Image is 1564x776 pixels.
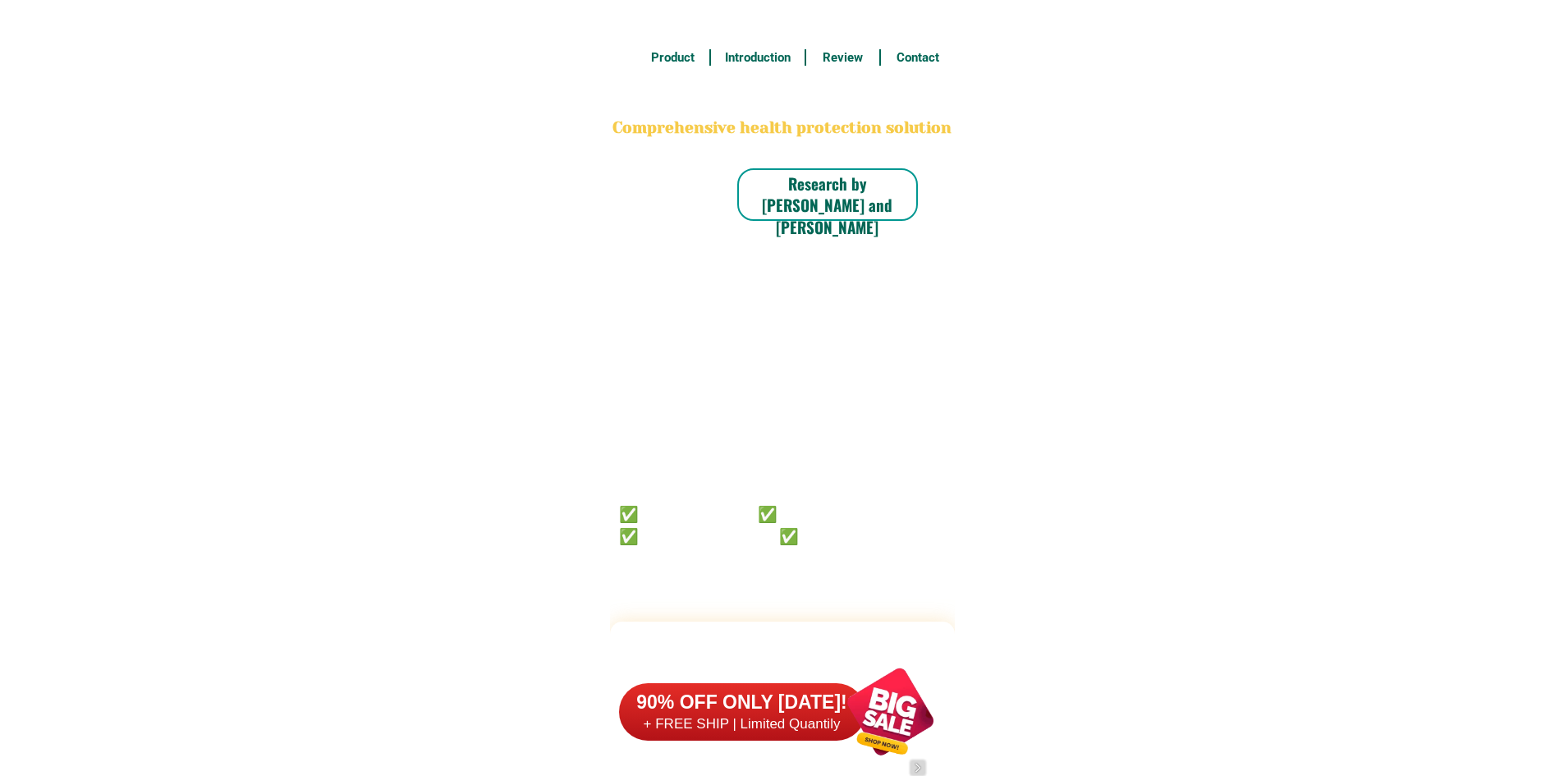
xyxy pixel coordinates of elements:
h2: Comprehensive health protection solution [610,117,955,140]
h2: BONA VITA COFFEE [610,79,955,117]
h6: Introduction [719,48,796,67]
h6: Product [644,48,700,67]
h6: Review [815,48,871,67]
h6: Contact [890,48,946,67]
h3: FREE SHIPPING NATIONWIDE [610,9,955,34]
h6: + FREE SHIP | Limited Quantily [619,715,865,733]
h6: Research by [PERSON_NAME] and [PERSON_NAME] [737,172,918,238]
h6: 90% OFF ONLY [DATE]! [619,691,865,715]
h6: ✅ 𝙰𝚗𝚝𝚒 𝙲𝚊𝚗𝚌𝚎𝚛 ✅ 𝙰𝚗𝚝𝚒 𝚂𝚝𝚛𝚘𝚔𝚎 ✅ 𝙰𝚗𝚝𝚒 𝙳𝚒𝚊𝚋𝚎𝚝𝚒𝚌 ✅ 𝙳𝚒𝚊𝚋𝚎𝚝𝚎𝚜 [619,502,900,545]
h2: FAKE VS ORIGINAL [610,635,955,678]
